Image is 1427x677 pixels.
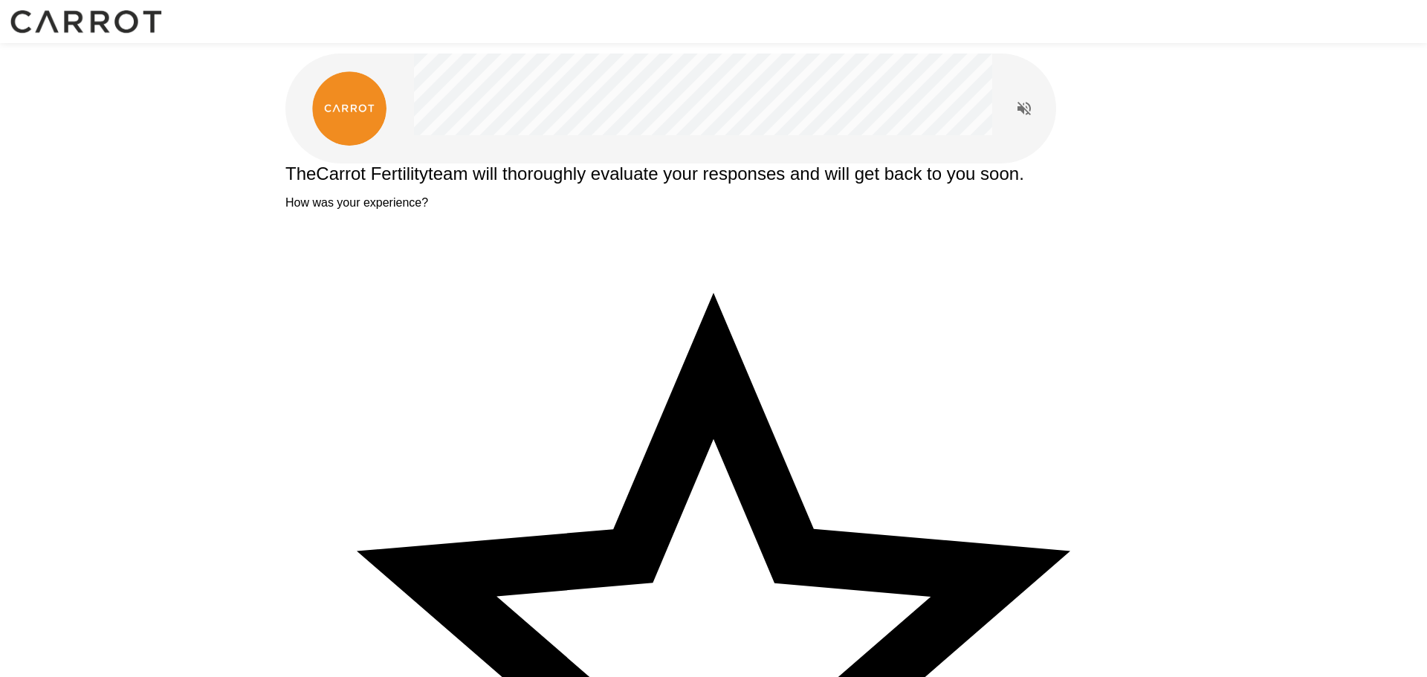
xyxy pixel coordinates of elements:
[285,196,1142,210] p: How was your experience?
[1009,94,1039,123] button: Read questions aloud
[428,163,1024,184] span: team will thoroughly evaluate your responses and will get back to you soon.
[285,163,316,184] span: The
[312,71,386,146] img: carrot_logo.png
[316,163,428,184] span: Carrot Fertility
